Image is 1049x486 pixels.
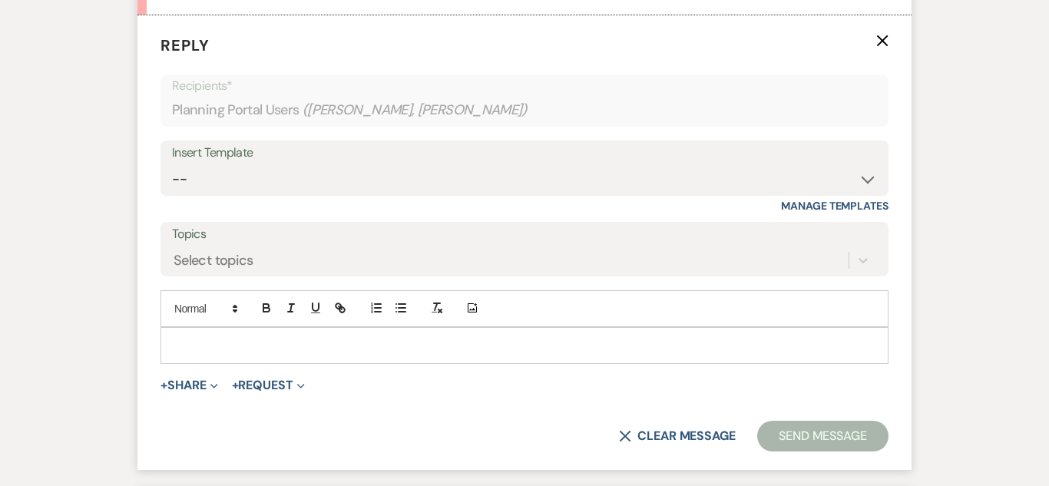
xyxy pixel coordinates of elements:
span: ( [PERSON_NAME], [PERSON_NAME] ) [303,100,528,121]
button: Clear message [619,430,736,442]
button: Share [160,379,218,392]
span: + [232,379,239,392]
div: Insert Template [172,142,877,164]
span: + [160,379,167,392]
div: Select topics [174,250,253,270]
button: Request [232,379,305,392]
a: Manage Templates [781,199,889,213]
span: Reply [160,35,210,55]
button: Send Message [757,421,889,451]
div: Planning Portal Users [172,95,877,125]
p: Recipients* [172,76,877,96]
label: Topics [172,223,877,246]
